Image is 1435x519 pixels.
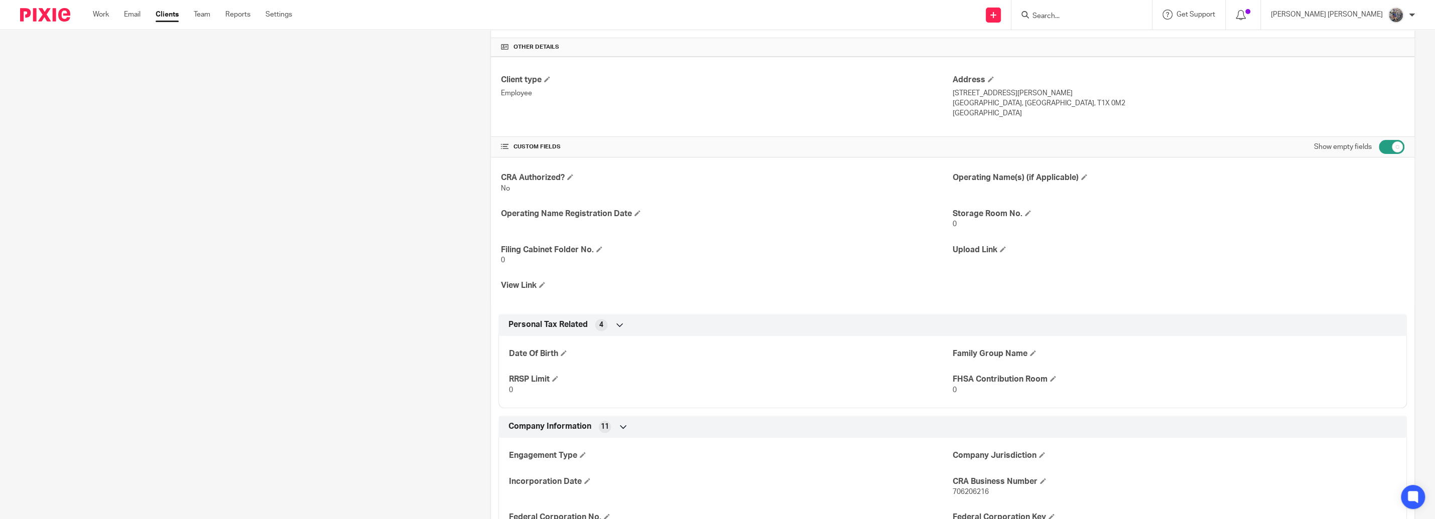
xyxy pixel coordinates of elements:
[508,421,591,432] span: Company Information
[1388,7,1404,23] img: 20160912_191538.jpg
[953,75,1404,85] h4: Address
[501,88,953,98] p: Employee
[509,450,953,461] h4: Engagement Type
[953,387,957,394] span: 0
[508,319,588,330] span: Personal Tax Related
[953,476,1396,487] h4: CRA Business Number
[1271,10,1383,20] p: [PERSON_NAME] [PERSON_NAME]
[501,172,953,183] h4: CRA Authorized?
[1031,12,1122,21] input: Search
[20,8,70,22] img: Pixie
[501,185,510,192] span: No
[953,374,1396,385] h4: FHSA Contribution Room
[266,10,292,20] a: Settings
[124,10,141,20] a: Email
[501,280,953,291] h4: View Link
[953,245,1404,255] h4: Upload Link
[953,450,1396,461] h4: Company Jurisdiction
[953,88,1404,98] p: [STREET_ADDRESS][PERSON_NAME]
[953,108,1404,118] p: [GEOGRAPHIC_DATA]
[501,245,953,255] h4: Filing Cabinet Folder No.
[194,10,210,20] a: Team
[225,10,250,20] a: Reports
[1177,11,1215,18] span: Get Support
[953,98,1404,108] p: [GEOGRAPHIC_DATA], [GEOGRAPHIC_DATA], T1X 0M2
[501,75,953,85] h4: Client type
[509,387,513,394] span: 0
[501,209,953,219] h4: Operating Name Registration Date
[953,172,1404,183] h4: Operating Name(s) (if Applicable)
[953,221,957,228] span: 0
[93,10,109,20] a: Work
[509,349,953,359] h4: Date Of Birth
[501,257,505,264] span: 0
[953,488,989,495] span: 706206216
[601,422,609,432] span: 11
[501,143,953,151] h4: CUSTOM FIELDS
[509,374,953,385] h4: RRSP Limit
[156,10,179,20] a: Clients
[513,43,559,51] span: Other details
[953,349,1396,359] h4: Family Group Name
[1314,142,1372,152] label: Show empty fields
[509,476,953,487] h4: Incorporation Date
[599,320,603,330] span: 4
[953,209,1404,219] h4: Storage Room No.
